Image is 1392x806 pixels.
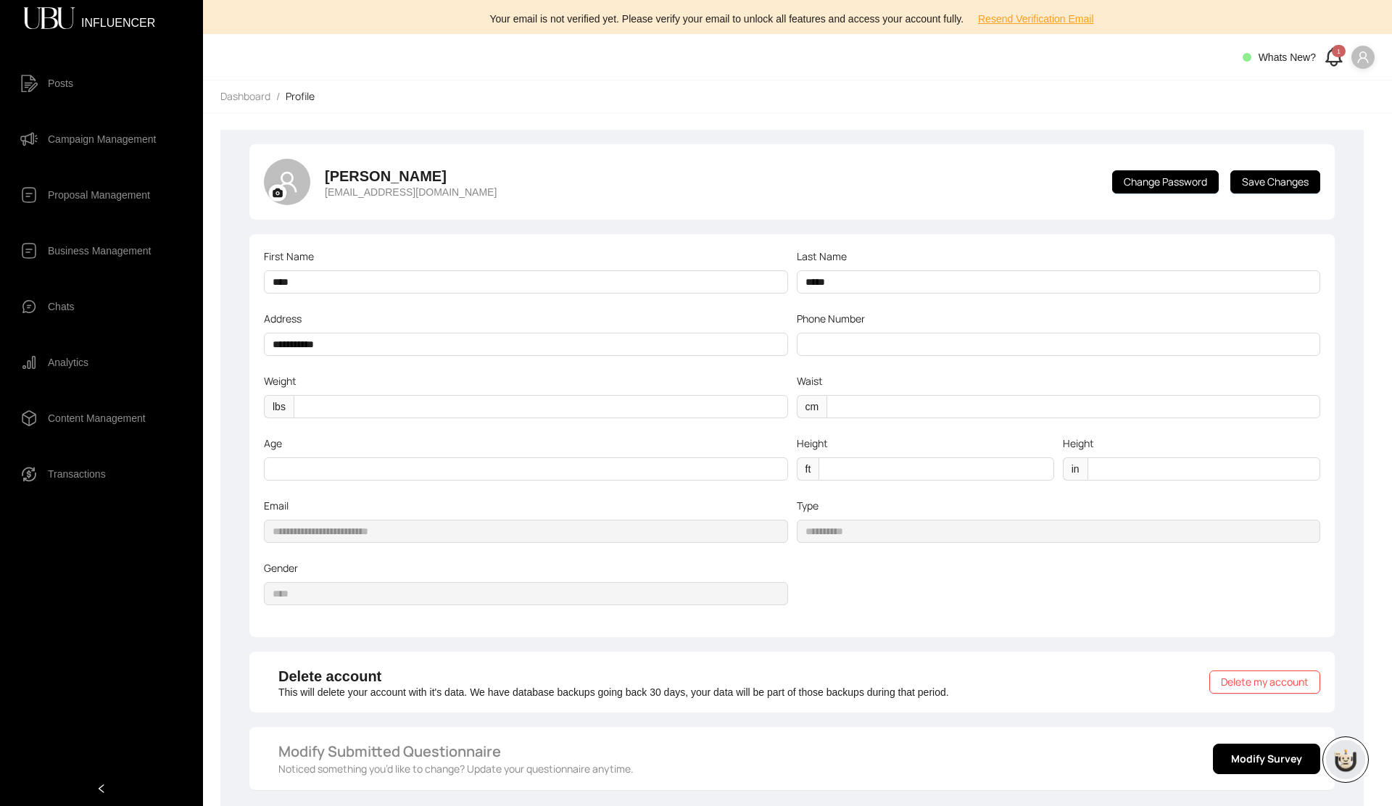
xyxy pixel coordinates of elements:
[797,498,829,514] label: Type
[276,89,280,104] li: /
[1112,170,1219,194] button: Change Password
[286,89,315,103] span: Profile
[81,17,155,20] span: INFLUENCER
[48,348,88,377] span: Analytics
[1242,174,1309,190] span: Save Changes
[966,7,1106,30] button: Resend Verification Email
[48,69,73,98] span: Posts
[1063,436,1104,452] label: Height
[48,292,75,321] span: Chats
[797,249,857,265] label: Last Name
[1231,751,1302,767] span: Modify Survey
[48,404,146,433] span: Content Management
[220,89,270,103] span: Dashboard
[264,395,294,418] span: lbs
[48,236,151,265] span: Business Management
[278,741,1213,776] div: Noticed something you’d like to change? Update your questionnaire anytime.
[275,170,299,194] span: user
[797,395,827,418] span: cm
[48,460,106,489] span: Transactions
[1259,51,1316,63] span: Whats New?
[797,436,838,452] label: Height
[1209,670,1320,694] button: Delete my account
[278,666,1198,686] h4: Delete account
[1331,745,1360,774] img: chatboticon-C4A3G2IU.png
[325,186,497,198] p: [EMAIL_ADDRESS][DOMAIN_NAME]
[797,311,875,327] label: Phone Number
[797,457,819,481] span: ft
[264,560,308,576] label: Gender
[278,741,1213,762] h4: Modify Submitted Questionnaire
[212,7,1383,30] div: Your email is not verified yet. Please verify your email to unlock all features and access your a...
[1230,170,1320,194] button: Save Changes
[264,436,292,452] label: Age
[278,666,1198,698] div: This will delete your account with it's data. We have database backups going back 30 days, your d...
[1221,674,1309,690] span: Delete my account
[264,373,307,389] label: Weight
[96,784,107,794] span: left
[1356,51,1370,64] span: user
[1063,457,1087,481] span: in
[264,249,324,265] label: First Name
[264,498,299,514] label: Email
[1332,45,1346,57] div: 1
[325,166,497,186] h4: [PERSON_NAME]
[264,311,312,327] label: Address
[797,373,833,389] label: Waist
[1124,174,1207,190] span: Change Password
[48,125,156,154] span: Campaign Management
[978,11,1094,27] span: Resend Verification Email
[48,180,150,209] span: Proposal Management
[1213,744,1320,774] button: Modify Survey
